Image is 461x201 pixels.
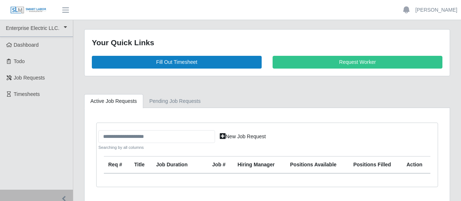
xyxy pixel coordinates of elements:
[98,144,215,151] small: Searching by all columns
[10,6,47,14] img: SLM Logo
[92,37,442,49] div: Your Quick Links
[273,56,442,69] a: Request Worker
[152,156,198,174] th: Job Duration
[233,156,286,174] th: Hiring Manager
[130,156,152,174] th: Title
[415,6,457,14] a: [PERSON_NAME]
[208,156,233,174] th: Job #
[349,156,402,174] th: Positions Filled
[402,156,431,174] th: Action
[104,156,130,174] th: Req #
[84,94,143,108] a: Active Job Requests
[143,94,207,108] a: Pending Job Requests
[14,42,39,48] span: Dashboard
[14,75,45,81] span: Job Requests
[14,58,25,64] span: Todo
[14,91,40,97] span: Timesheets
[286,156,349,174] th: Positions Available
[215,130,271,143] a: New Job Request
[92,56,262,69] a: Fill Out Timesheet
